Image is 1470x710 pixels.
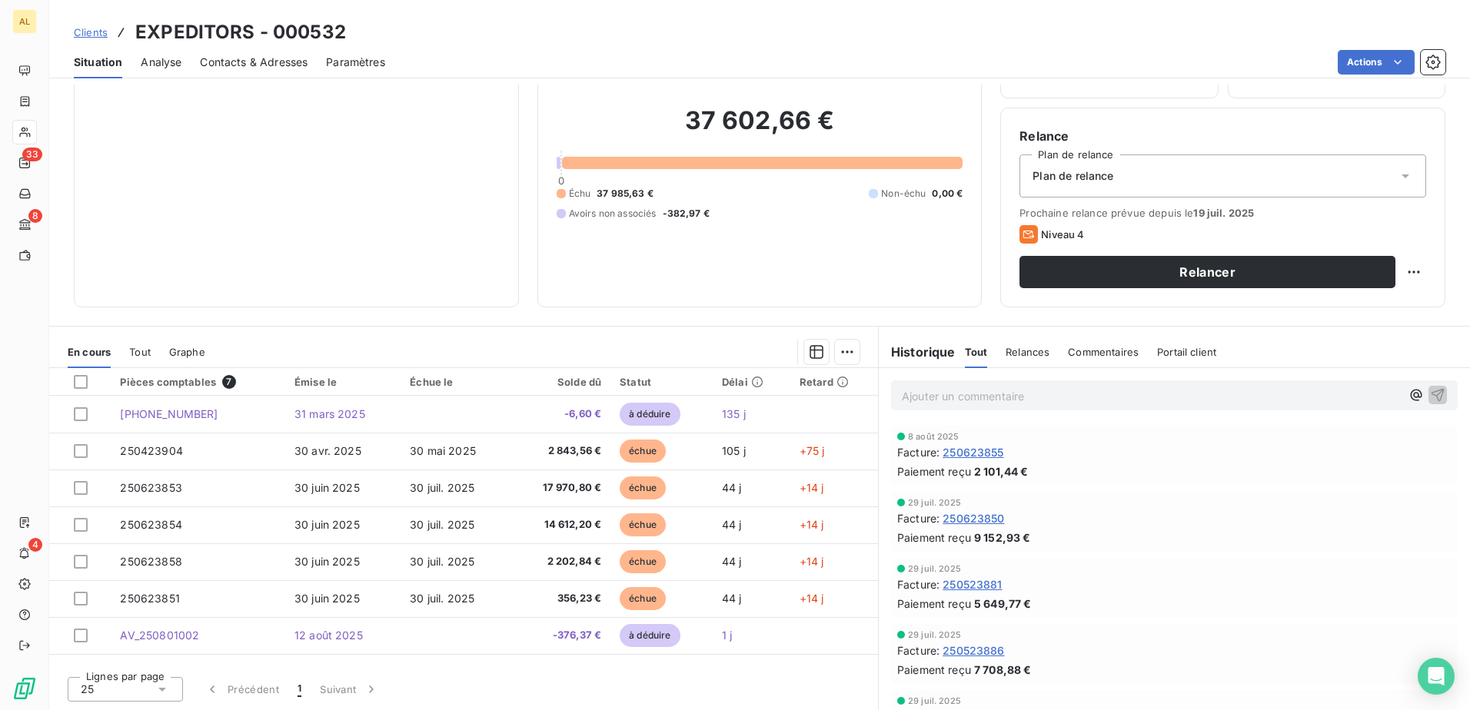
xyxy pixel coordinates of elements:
[74,55,122,70] span: Situation
[410,518,474,531] span: 30 juil. 2025
[120,592,179,605] span: 250623851
[722,407,746,420] span: 135 j
[557,105,963,151] h2: 37 602,66 €
[897,529,971,546] span: Paiement reçu
[897,463,971,479] span: Paiement reçu
[620,587,666,610] span: échue
[120,407,218,420] span: [PHONE_NUMBER]
[965,346,988,358] span: Tout
[569,207,657,221] span: Avoirs non associés
[22,148,42,161] span: 33
[974,662,1032,678] span: 7 708,88 €
[12,151,36,175] a: 33
[141,55,181,70] span: Analyse
[620,513,666,536] span: échue
[12,9,37,34] div: AL
[410,481,474,494] span: 30 juil. 2025
[1418,658,1455,695] div: Open Intercom Messenger
[12,676,37,701] img: Logo LeanPay
[620,403,680,426] span: à déduire
[120,629,199,642] span: AV_250801002
[520,406,602,422] span: -6,60 €
[800,376,869,388] div: Retard
[410,444,476,457] span: 30 mai 2025
[410,592,474,605] span: 30 juil. 2025
[1019,207,1426,219] span: Prochaine relance prévue depuis le
[620,550,666,573] span: échue
[620,440,666,463] span: échue
[520,517,602,532] span: 14 612,20 €
[943,510,1004,526] span: 250623850
[722,376,781,388] div: Délai
[1019,127,1426,145] h6: Relance
[897,662,971,678] span: Paiement reçu
[569,187,591,201] span: Échu
[897,596,971,612] span: Paiement reçu
[294,592,360,605] span: 30 juin 2025
[722,481,742,494] span: 44 j
[800,555,824,568] span: +14 j
[620,624,680,647] span: à déduire
[800,444,825,457] span: +75 j
[294,555,360,568] span: 30 juin 2025
[410,376,501,388] div: Échue le
[1338,50,1415,75] button: Actions
[897,642,940,659] span: Facture :
[908,696,961,705] span: 29 juil. 2025
[1006,346,1049,358] span: Relances
[169,346,205,358] span: Graphe
[195,673,288,705] button: Précédent
[288,673,311,705] button: 1
[943,642,1004,659] span: 250523886
[12,212,36,237] a: 8
[620,376,703,388] div: Statut
[881,187,926,201] span: Non-échu
[410,555,474,568] span: 30 juil. 2025
[897,444,940,460] span: Facture :
[120,444,182,457] span: 250423904
[294,518,360,531] span: 30 juin 2025
[520,443,602,459] span: 2 843,56 €
[222,375,236,389] span: 7
[800,518,824,531] span: +14 j
[908,498,961,507] span: 29 juil. 2025
[879,343,956,361] h6: Historique
[1041,228,1084,241] span: Niveau 4
[520,554,602,569] span: 2 202,84 €
[974,529,1031,546] span: 9 152,93 €
[120,555,181,568] span: 250623858
[28,209,42,223] span: 8
[311,673,388,705] button: Suivant
[294,376,391,388] div: Émise le
[974,463,1029,479] span: 2 101,44 €
[722,444,746,457] span: 105 j
[620,476,666,499] span: échue
[294,629,363,642] span: 12 août 2025
[200,55,308,70] span: Contacts & Adresses
[800,481,824,494] span: +14 j
[1193,207,1254,219] span: 19 juil. 2025
[120,518,181,531] span: 250623854
[722,629,732,642] span: 1 j
[120,481,181,494] span: 250623853
[520,480,602,496] span: 17 970,80 €
[520,628,602,643] span: -376,37 €
[294,444,361,457] span: 30 avr. 2025
[135,18,346,46] h3: EXPEDITORS - 000532
[520,376,602,388] div: Solde dû
[800,592,824,605] span: +14 j
[722,592,742,605] span: 44 j
[129,346,151,358] span: Tout
[326,55,385,70] span: Paramètres
[120,375,276,389] div: Pièces comptables
[1068,346,1139,358] span: Commentaires
[294,481,360,494] span: 30 juin 2025
[908,564,961,573] span: 29 juil. 2025
[932,187,963,201] span: 0,00 €
[81,682,94,697] span: 25
[294,407,365,420] span: 31 mars 2025
[722,518,742,531] span: 44 j
[663,207,710,221] span: -382,97 €
[943,444,1003,460] span: 250623855
[74,25,108,40] a: Clients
